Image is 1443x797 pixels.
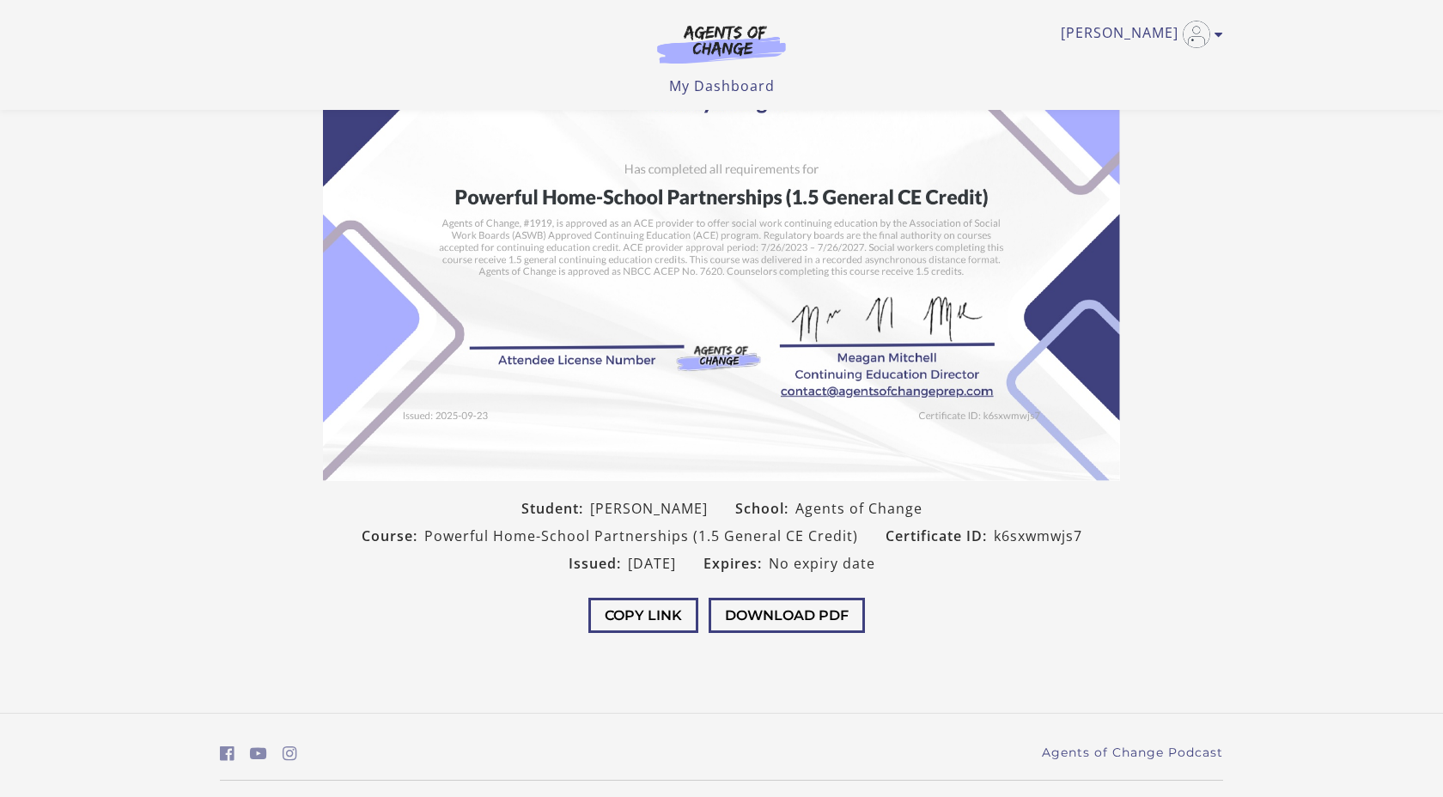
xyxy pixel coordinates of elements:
[628,553,676,574] span: [DATE]
[283,741,297,766] a: https://www.instagram.com/agentsofchangeprep/ (Open in a new window)
[735,498,795,519] span: School:
[220,745,234,762] i: https://www.facebook.com/groups/aswbtestprep (Open in a new window)
[709,598,865,633] button: Download PDF
[669,76,775,95] a: My Dashboard
[250,745,267,762] i: https://www.youtube.com/c/AgentsofChangeTestPrepbyMeaganMitchell (Open in a new window)
[424,526,858,546] span: Powerful Home-School Partnerships (1.5 General CE Credit)
[590,498,708,519] span: [PERSON_NAME]
[521,498,590,519] span: Student:
[220,741,234,766] a: https://www.facebook.com/groups/aswbtestprep (Open in a new window)
[588,598,698,633] button: Copy Link
[639,24,804,64] img: Agents of Change Logo
[283,745,297,762] i: https://www.instagram.com/agentsofchangeprep/ (Open in a new window)
[1042,744,1223,762] a: Agents of Change Podcast
[886,526,994,546] span: Certificate ID:
[250,741,267,766] a: https://www.youtube.com/c/AgentsofChangeTestPrepbyMeaganMitchell (Open in a new window)
[769,553,875,574] span: No expiry date
[703,553,769,574] span: Expires:
[994,526,1082,546] span: k6sxwmwjs7
[1061,21,1215,48] a: Toggle menu
[569,553,628,574] span: Issued:
[795,498,922,519] span: Agents of Change
[362,526,424,546] span: Course:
